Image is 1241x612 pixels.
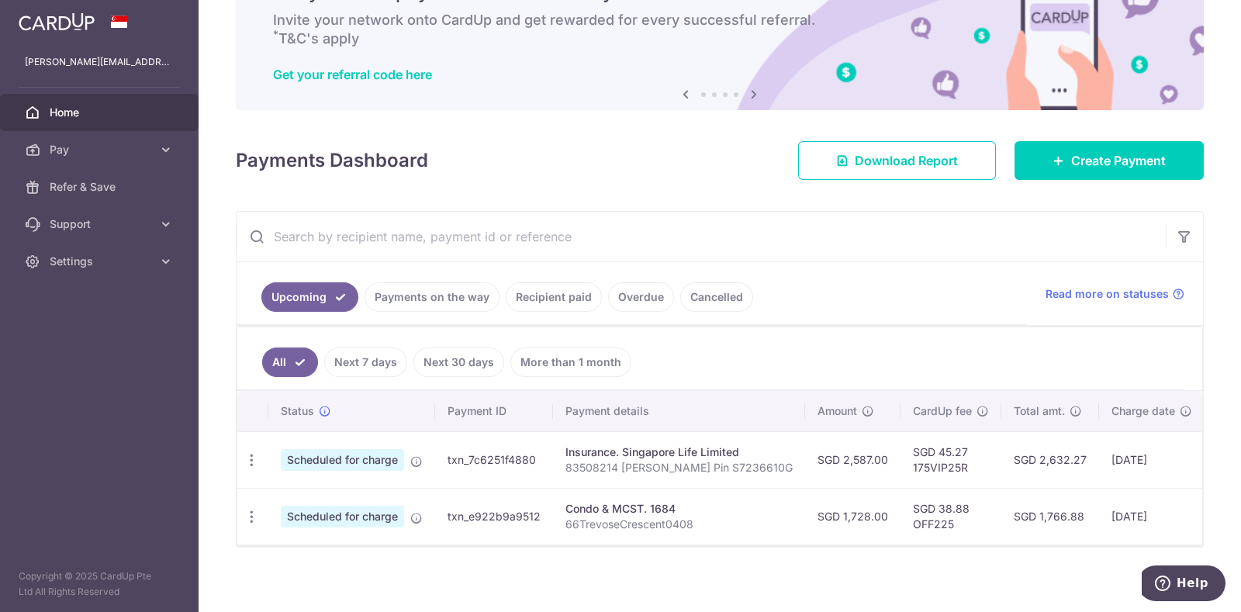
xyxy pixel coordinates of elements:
a: Next 30 days [413,347,504,377]
td: SGD 1,766.88 [1001,488,1099,545]
span: Create Payment [1071,151,1166,170]
p: 66TrevoseCrescent0408 [565,517,793,532]
td: [DATE] [1099,431,1205,488]
th: Payment ID [435,391,553,431]
a: Payments on the way [365,282,500,312]
div: Insurance. Singapore Life Limited [565,444,793,460]
a: Cancelled [680,282,753,312]
h4: Payments Dashboard [236,147,428,175]
a: More than 1 month [510,347,631,377]
span: Amount [818,403,857,419]
a: Create Payment [1015,141,1204,180]
input: Search by recipient name, payment id or reference [237,212,1166,261]
a: All [262,347,318,377]
td: txn_e922b9a9512 [435,488,553,545]
a: Read more on statuses [1046,286,1184,302]
th: Payment details [553,391,805,431]
td: [DATE] [1099,488,1205,545]
span: Scheduled for charge [281,506,404,527]
p: 83508214 [PERSON_NAME] Pin S7236610G [565,460,793,475]
span: Total amt. [1014,403,1065,419]
span: Scheduled for charge [281,449,404,471]
td: txn_7c6251f4880 [435,431,553,488]
h6: Invite your network onto CardUp and get rewarded for every successful referral. T&C's apply [273,11,1167,48]
a: Get your referral code here [273,67,432,82]
span: Support [50,216,152,232]
a: Download Report [798,141,996,180]
span: Pay [50,142,152,157]
span: Refer & Save [50,179,152,195]
a: Overdue [608,282,674,312]
td: SGD 2,587.00 [805,431,901,488]
img: CardUp [19,12,95,31]
span: Settings [50,254,152,269]
span: Read more on statuses [1046,286,1169,302]
iframe: Opens a widget where you can find more information [1142,565,1225,604]
span: CardUp fee [913,403,972,419]
span: Status [281,403,314,419]
a: Upcoming [261,282,358,312]
a: Next 7 days [324,347,407,377]
div: Condo & MCST. 1684 [565,501,793,517]
span: Charge date [1111,403,1175,419]
td: SGD 2,632.27 [1001,431,1099,488]
td: SGD 1,728.00 [805,488,901,545]
td: SGD 45.27 175VIP25R [901,431,1001,488]
span: Home [50,105,152,120]
span: Download Report [855,151,958,170]
p: [PERSON_NAME][EMAIL_ADDRESS][DOMAIN_NAME] [25,54,174,70]
a: Recipient paid [506,282,602,312]
td: SGD 38.88 OFF225 [901,488,1001,545]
